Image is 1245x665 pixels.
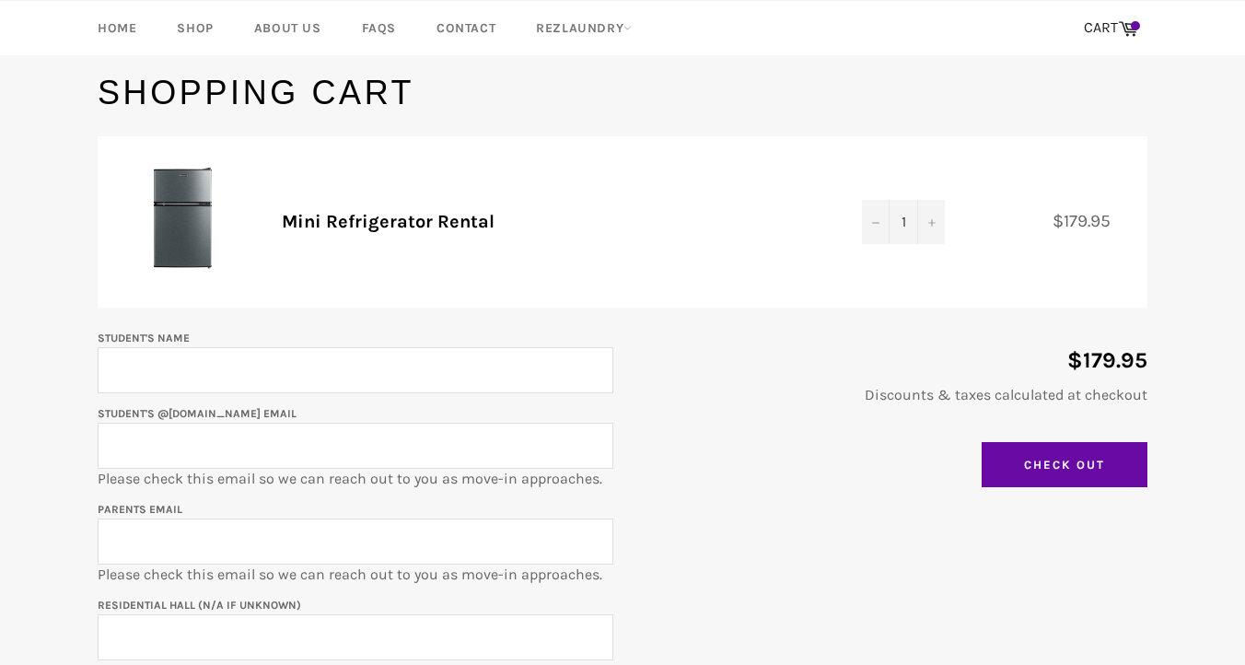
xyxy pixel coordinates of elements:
[418,1,514,55] a: Contact
[158,1,231,55] a: Shop
[632,385,1147,405] p: Discounts & taxes calculated at checkout
[79,1,155,55] a: Home
[98,498,613,585] p: Please check this email so we can reach out to you as move-in approaches.
[1053,210,1129,231] span: $179.95
[98,70,1147,116] h1: Shopping Cart
[917,200,945,244] button: Increase quantity
[98,402,613,489] p: Please check this email so we can reach out to you as move-in approaches.
[343,1,414,55] a: FAQs
[632,345,1147,376] p: $179.95
[982,442,1147,488] input: Check Out
[282,211,495,232] a: Mini Refrigerator Rental
[98,407,297,420] label: Student's @[DOMAIN_NAME] email
[236,1,340,55] a: About Us
[98,503,182,516] label: Parents email
[1075,9,1147,48] a: CART
[125,164,236,274] img: Mini Refrigerator Rental
[862,200,890,244] button: Decrease quantity
[518,1,650,55] a: RezLaundry
[98,599,301,612] label: Residential Hall (N/A if unknown)
[98,332,190,344] label: Student's Name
